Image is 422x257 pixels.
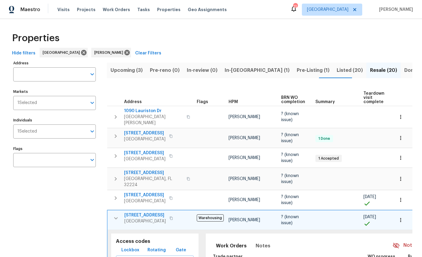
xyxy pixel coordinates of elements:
button: Open [88,99,96,107]
button: Open [88,156,96,164]
span: [STREET_ADDRESS] [124,130,165,136]
span: Flags [197,100,208,104]
span: [PERSON_NAME] [229,156,260,160]
span: [PERSON_NAME] [229,115,260,119]
span: Pre-reno (0) [150,66,180,75]
span: [PERSON_NAME] [229,136,260,140]
span: ? (known issue) [281,195,299,205]
button: Hide filters [10,48,38,59]
span: 1 Done [316,136,332,141]
span: HPM [229,100,238,104]
span: [PERSON_NAME] [94,50,126,56]
span: 1 Accepted [316,156,341,161]
span: ? (known issue) [281,174,299,184]
span: [PERSON_NAME] [229,177,260,181]
span: [GEOGRAPHIC_DATA] [124,156,165,162]
span: ? (known issue) [281,153,299,163]
span: [PERSON_NAME] [377,7,413,13]
span: Lockbox [121,246,139,254]
div: [GEOGRAPHIC_DATA] [40,48,88,57]
span: Geo Assignments [188,7,227,13]
span: 1090 Lauriston Dr [124,108,183,114]
span: [STREET_ADDRESS] [124,212,166,218]
span: Hide filters [12,50,35,57]
span: [PERSON_NAME] [229,198,260,202]
span: 1 Selected [17,100,37,106]
span: Gate [174,246,188,254]
span: Work Orders [103,7,130,13]
span: [GEOGRAPHIC_DATA] [43,50,82,56]
button: Open [88,70,96,78]
span: Notes [256,242,270,250]
span: [GEOGRAPHIC_DATA], FL 32224 [124,176,183,188]
span: Visits [57,7,70,13]
span: Properties [12,35,59,41]
span: ? (known issue) [281,112,299,122]
span: [DATE] [363,195,376,199]
div: [PERSON_NAME] [91,48,131,57]
label: Markets [13,90,96,93]
span: BRN WO completion [281,96,305,104]
span: [GEOGRAPHIC_DATA] [124,218,166,224]
div: 11 [293,4,297,10]
span: In-review (0) [187,66,217,75]
span: [GEOGRAPHIC_DATA] [307,7,348,13]
span: Upcoming (3) [111,66,143,75]
span: Rotating [147,246,166,254]
span: Warehousing [197,214,224,222]
span: Listed (20) [337,66,363,75]
button: Lockbox [119,245,142,256]
span: [GEOGRAPHIC_DATA] [124,198,165,204]
span: [STREET_ADDRESS] [124,150,165,156]
span: Tasks [137,8,150,12]
span: Maestro [20,7,40,13]
span: [GEOGRAPHIC_DATA][PERSON_NAME] [124,114,183,126]
span: 1 Selected [17,129,37,134]
button: Gate [171,245,190,256]
span: [STREET_ADDRESS] [124,170,183,176]
span: Summary [315,100,335,104]
button: Rotating [145,245,168,256]
span: [DATE] [363,215,376,219]
span: [PERSON_NAME] [229,218,260,222]
span: [STREET_ADDRESS] [124,192,165,198]
label: Individuals [13,118,96,122]
span: Work Orders [216,242,247,250]
label: Flags [13,147,96,151]
span: [GEOGRAPHIC_DATA] [124,136,165,142]
label: Address [13,61,96,65]
span: Resale (20) [370,66,397,75]
span: Pre-Listing (1) [297,66,329,75]
button: Open [88,127,96,136]
span: Teardown visit complete [363,91,384,104]
h5: Access codes [116,238,194,245]
span: Address [124,100,142,104]
span: Projects [77,7,96,13]
span: Properties [157,7,181,13]
span: ? (known issue) [281,133,299,143]
button: Clear Filters [133,48,164,59]
span: Clear Filters [135,50,161,57]
span: In-[GEOGRAPHIC_DATA] (1) [225,66,290,75]
span: ? (known issue) [281,215,299,225]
